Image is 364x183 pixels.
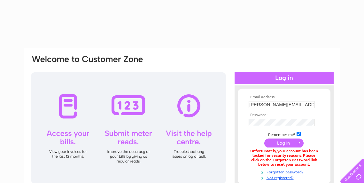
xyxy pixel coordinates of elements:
[247,95,321,99] th: Email Address:
[249,169,321,175] a: Forgotten password?
[249,149,320,167] div: Unfortunately, your account has been locked for security reasons. Please click on the Forgotten P...
[249,174,321,180] a: Not registered?
[264,139,304,147] input: Submit
[247,113,321,117] th: Password:
[247,131,321,137] td: Remember me?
